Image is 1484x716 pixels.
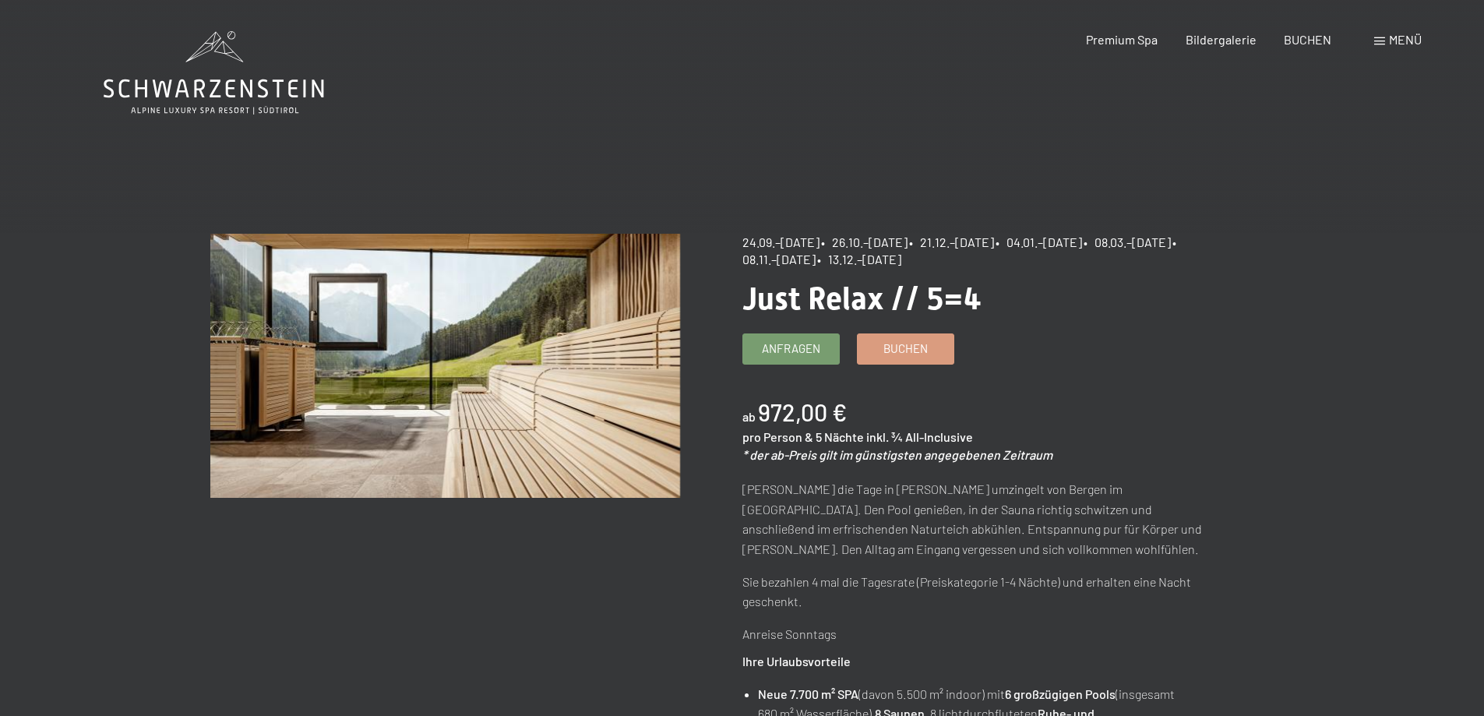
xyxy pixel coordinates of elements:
a: Bildergalerie [1186,32,1257,47]
span: 5 Nächte [816,429,864,444]
span: inkl. ¾ All-Inclusive [866,429,973,444]
em: * der ab-Preis gilt im günstigsten angegebenen Zeitraum [742,447,1052,462]
p: Anreise Sonntags [742,624,1212,644]
a: Premium Spa [1086,32,1158,47]
strong: Neue 7.700 m² SPA [758,686,858,701]
p: Sie bezahlen 4 mal die Tagesrate (Preiskategorie 1-4 Nächte) und erhalten eine Nacht geschenkt. [742,572,1212,612]
span: • 26.10.–[DATE] [821,235,908,249]
img: Just Relax // 5=4 [210,234,680,498]
span: Just Relax // 5=4 [742,280,982,317]
span: Anfragen [762,340,820,357]
p: [PERSON_NAME] die Tage in [PERSON_NAME] umzingelt von Bergen im [GEOGRAPHIC_DATA]. Den Pool genie... [742,479,1212,559]
a: BUCHEN [1284,32,1331,47]
strong: Ihre Urlaubsvorteile [742,654,851,668]
span: pro Person & [742,429,813,444]
span: 24.09.–[DATE] [742,235,820,249]
span: • 04.01.–[DATE] [996,235,1082,249]
a: Anfragen [743,334,839,364]
span: Buchen [883,340,928,357]
b: 972,00 € [758,398,847,426]
span: ab [742,409,756,424]
span: Menü [1389,32,1422,47]
span: • 08.03.–[DATE] [1084,235,1171,249]
span: • 13.12.–[DATE] [817,252,901,266]
strong: 6 großzügigen Pools [1005,686,1116,701]
span: • 21.12.–[DATE] [909,235,994,249]
a: Buchen [858,334,953,364]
